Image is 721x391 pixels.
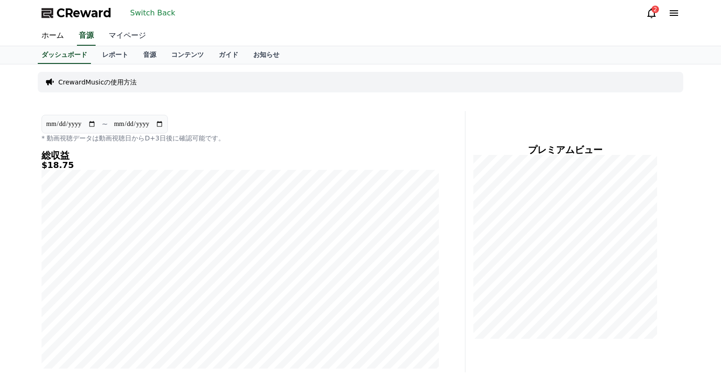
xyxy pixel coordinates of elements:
[473,145,657,155] h4: プレミアムビュー
[77,26,96,46] a: 音源
[164,46,211,64] a: コンテンツ
[211,46,246,64] a: ガイド
[42,6,111,21] a: CReward
[101,26,153,46] a: マイページ
[95,46,136,64] a: レポート
[42,133,439,143] p: * 動画視聴データは動画視聴日からD+3日後に確認可能です。
[646,7,657,19] a: 2
[126,6,179,21] button: Switch Back
[136,46,164,64] a: 音源
[652,6,659,13] div: 2
[38,46,91,64] a: ダッシュボード
[102,119,108,130] p: ~
[56,6,111,21] span: CReward
[42,150,439,161] h4: 総収益
[246,46,287,64] a: お知らせ
[42,161,439,170] h5: $18.75
[58,77,137,87] a: CrewardMusicの使用方法
[34,26,71,46] a: ホーム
